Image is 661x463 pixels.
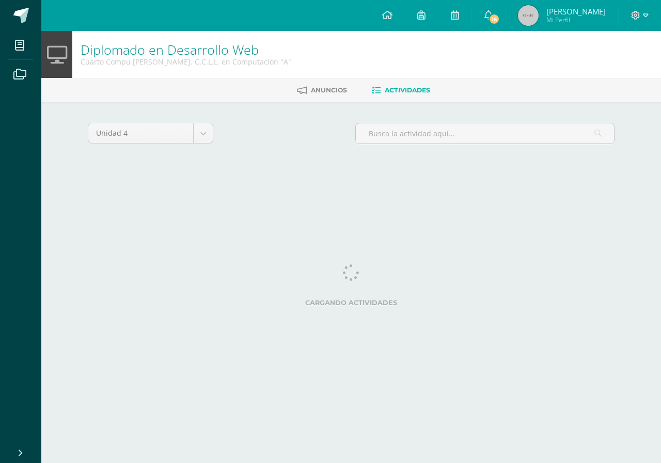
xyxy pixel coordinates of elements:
[372,82,430,99] a: Actividades
[546,6,606,17] span: [PERSON_NAME]
[518,5,539,26] img: 45x45
[81,42,291,57] h1: Diplomado en Desarrollo Web
[311,86,347,94] span: Anuncios
[88,299,615,307] label: Cargando actividades
[96,123,185,143] span: Unidad 4
[297,82,347,99] a: Anuncios
[546,15,606,24] span: Mi Perfil
[385,86,430,94] span: Actividades
[356,123,614,143] input: Busca la actividad aquí...
[81,41,259,58] a: Diplomado en Desarrollo Web
[489,13,500,25] span: 16
[81,57,291,67] div: Cuarto Compu Bach. C.C.L.L. en Computación 'A'
[88,123,213,143] a: Unidad 4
